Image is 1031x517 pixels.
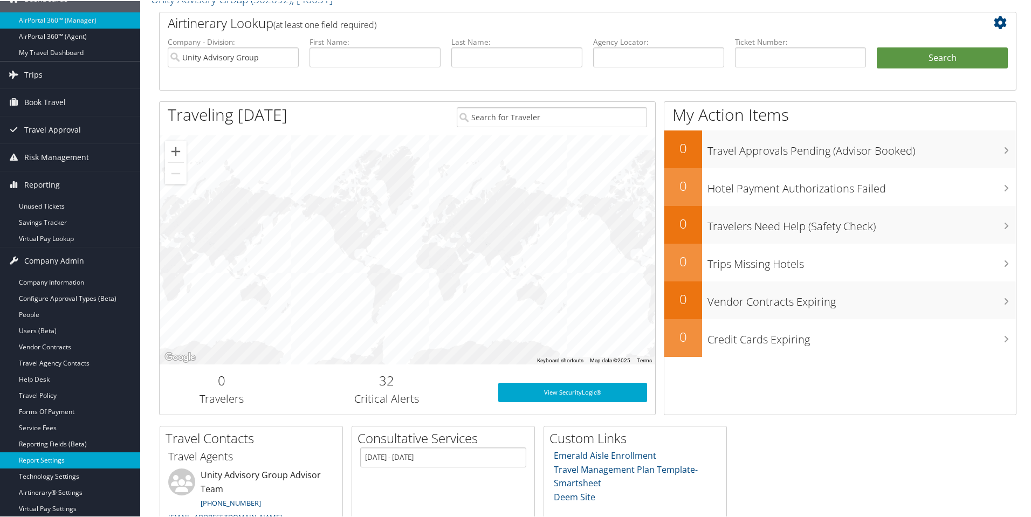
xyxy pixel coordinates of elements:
h3: Trips Missing Hotels [707,250,1016,271]
a: Open this area in Google Maps (opens a new window) [162,349,198,363]
img: Google [162,349,198,363]
h3: Travel Agents [168,448,334,463]
h3: Travel Approvals Pending (Advisor Booked) [707,137,1016,157]
h2: Custom Links [549,428,726,446]
a: [PHONE_NUMBER] [201,497,261,507]
a: 0Credit Cards Expiring [664,318,1016,356]
label: Company - Division: [168,36,299,46]
a: Terms (opens in new tab) [637,356,652,362]
h3: Travelers Need Help (Safety Check) [707,212,1016,233]
a: 0Travelers Need Help (Safety Check) [664,205,1016,243]
span: Reporting [24,170,60,197]
label: Ticket Number: [735,36,866,46]
span: Book Travel [24,88,66,115]
input: Search for Traveler [457,106,647,126]
button: Zoom out [165,162,187,183]
h2: 0 [664,289,702,307]
button: Zoom in [165,140,187,161]
h2: Consultative Services [358,428,534,446]
span: (at least one field required) [273,18,376,30]
h2: 0 [664,138,702,156]
a: 0Travel Approvals Pending (Advisor Booked) [664,129,1016,167]
h3: Critical Alerts [292,390,482,405]
h3: Travelers [168,390,276,405]
h2: 0 [664,251,702,270]
a: 0Trips Missing Hotels [664,243,1016,280]
h2: 0 [664,327,702,345]
a: 0Vendor Contracts Expiring [664,280,1016,318]
span: Risk Management [24,143,89,170]
h2: Airtinerary Lookup [168,13,937,31]
span: Trips [24,60,43,87]
h1: My Action Items [664,102,1016,125]
h2: 32 [292,370,482,389]
h3: Hotel Payment Authorizations Failed [707,175,1016,195]
h2: 0 [168,370,276,389]
span: Map data ©2025 [590,356,630,362]
h2: Travel Contacts [166,428,342,446]
label: First Name: [310,36,441,46]
label: Agency Locator: [593,36,724,46]
span: Travel Approval [24,115,81,142]
a: View SecurityLogic® [498,382,647,401]
button: Search [877,46,1008,68]
a: Deem Site [554,490,595,502]
a: 0Hotel Payment Authorizations Failed [664,167,1016,205]
h3: Credit Cards Expiring [707,326,1016,346]
h1: Traveling [DATE] [168,102,287,125]
label: Last Name: [451,36,582,46]
a: Travel Management Plan Template- Smartsheet [554,463,698,488]
h3: Vendor Contracts Expiring [707,288,1016,308]
h2: 0 [664,176,702,194]
a: Emerald Aisle Enrollment [554,449,656,460]
span: Company Admin [24,246,84,273]
h2: 0 [664,213,702,232]
button: Keyboard shortcuts [537,356,583,363]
